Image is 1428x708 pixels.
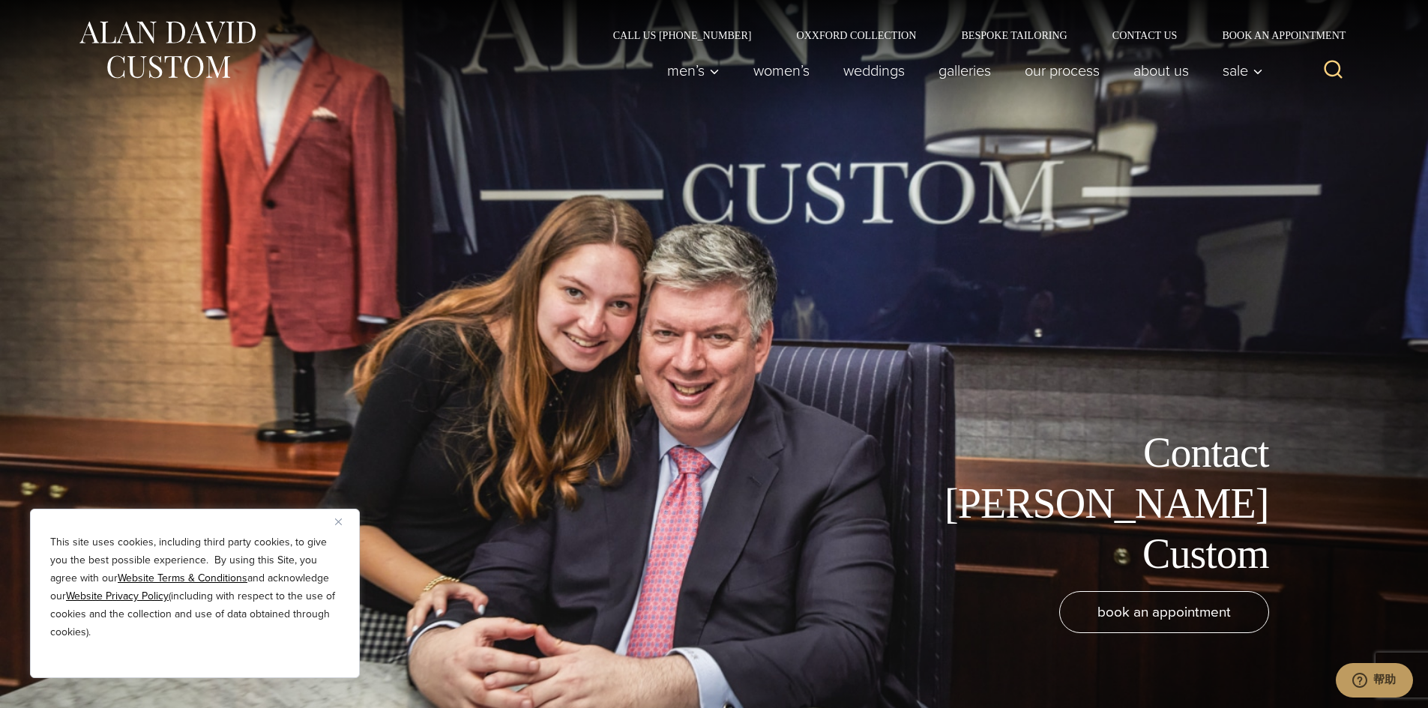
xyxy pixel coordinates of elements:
nav: Primary Navigation [650,55,1271,85]
img: Alan David Custom [77,16,257,83]
button: Sale sub menu toggle [1205,55,1271,85]
h1: Contact [PERSON_NAME] Custom [932,428,1269,579]
a: weddings [826,55,921,85]
a: Call Us [PHONE_NUMBER] [591,30,774,40]
a: Our Process [1007,55,1116,85]
img: Close [335,518,342,525]
a: Website Terms & Conditions [118,570,247,586]
a: Book an Appointment [1199,30,1351,40]
a: Galleries [921,55,1007,85]
button: Close [335,512,353,530]
nav: Secondary Navigation [591,30,1352,40]
span: book an appointment [1097,601,1231,623]
iframe: 打开一个小组件，您可以在其中与我们的一个专员进行在线交谈 [1335,663,1413,701]
p: This site uses cookies, including third party cookies, to give you the best possible experience. ... [50,533,340,641]
a: Bespoke Tailoring [939,30,1089,40]
a: book an appointment [1059,591,1269,633]
button: Men’s sub menu toggle [650,55,736,85]
a: Contact Us [1090,30,1200,40]
a: Website Privacy Policy [66,588,169,604]
a: Oxxford Collection [774,30,939,40]
a: Women’s [736,55,826,85]
a: About Us [1116,55,1205,85]
button: View Search Form [1316,52,1352,88]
